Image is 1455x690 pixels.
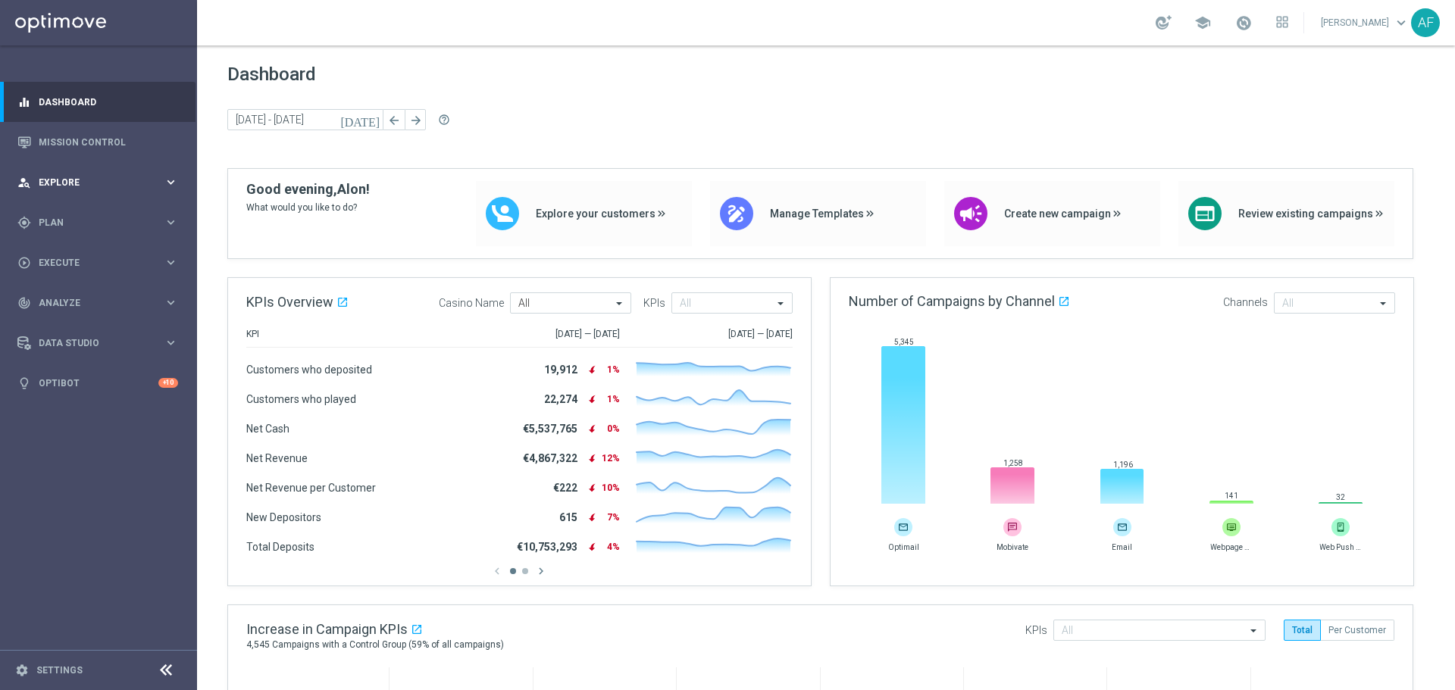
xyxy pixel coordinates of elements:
[39,218,164,227] span: Plan
[164,336,178,350] i: keyboard_arrow_right
[17,95,31,109] i: equalizer
[17,337,179,349] button: Data Studio keyboard_arrow_right
[1393,14,1410,31] span: keyboard_arrow_down
[17,256,31,270] i: play_circle_outline
[17,216,164,229] div: Plan
[17,176,179,189] button: person_search Explore keyboard_arrow_right
[1411,8,1440,37] div: AF
[39,82,178,122] a: Dashboard
[17,256,164,270] div: Execute
[39,363,158,403] a: Optibot
[1194,14,1211,31] span: school
[17,363,178,403] div: Optibot
[164,295,178,310] i: keyboard_arrow_right
[17,296,31,310] i: track_changes
[17,296,164,310] div: Analyze
[39,178,164,187] span: Explore
[17,376,31,390] i: lightbulb
[17,176,31,189] i: person_search
[1319,11,1411,34] a: [PERSON_NAME]keyboard_arrow_down
[39,122,178,162] a: Mission Control
[15,663,29,677] i: settings
[17,96,179,108] button: equalizer Dashboard
[164,215,178,229] i: keyboard_arrow_right
[164,255,178,270] i: keyboard_arrow_right
[39,298,164,308] span: Analyze
[17,136,179,148] button: Mission Control
[17,216,31,229] i: gps_fixed
[17,176,164,189] div: Explore
[39,258,164,267] span: Execute
[164,175,178,189] i: keyboard_arrow_right
[17,377,179,389] button: lightbulb Optibot +10
[39,339,164,348] span: Data Studio
[17,122,178,162] div: Mission Control
[17,297,179,309] button: track_changes Analyze keyboard_arrow_right
[17,257,179,269] button: play_circle_outline Execute keyboard_arrow_right
[17,217,179,229] button: gps_fixed Plan keyboard_arrow_right
[36,666,83,675] a: Settings
[17,82,178,122] div: Dashboard
[17,336,164,350] div: Data Studio
[158,378,178,388] div: +10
